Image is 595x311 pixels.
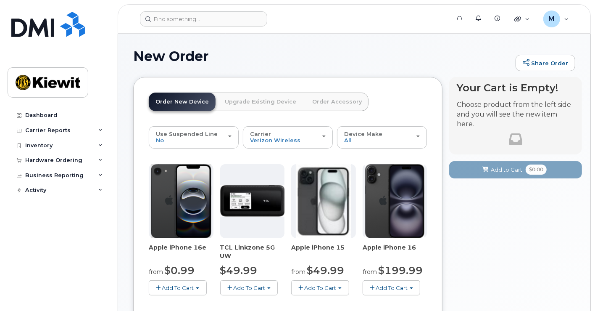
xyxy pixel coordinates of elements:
button: Add to Cart $0.00 [449,161,582,178]
small: from [291,268,305,276]
img: iphone16e.png [151,164,211,238]
a: Order New Device [149,93,216,111]
span: $0.99 [164,264,195,276]
small: from [149,268,163,276]
h4: Your Cart is Empty! [457,82,574,93]
span: $199.99 [378,264,423,276]
span: Verizon Wireless [250,137,300,144]
img: linkzone5g.png [220,185,285,216]
a: Share Order [516,55,575,72]
span: Carrier [250,130,271,137]
button: Add To Cart [291,280,349,295]
img: iphone_16_plus.png [365,164,424,238]
small: from [363,268,377,276]
span: Add To Cart [162,284,194,291]
button: Add To Cart [149,280,207,295]
span: All [344,137,352,144]
span: No [156,137,164,144]
h1: New Order [133,49,511,64]
a: Upgrade Existing Device [218,93,303,111]
span: $49.99 [307,264,344,276]
p: Choose product from the left side and you will see the new item here. [457,100,574,129]
button: Add To Cart [220,280,278,295]
button: Add To Cart [363,280,421,295]
span: Device Make [344,130,382,137]
span: Add To Cart [376,284,408,291]
span: Use Suspended Line [156,130,218,137]
button: Device Make All [337,126,427,148]
div: TCL Linkzone 5G UW [220,243,285,260]
div: Apple iPhone 16 [363,243,427,260]
img: iphone15.jpg [296,164,352,238]
span: $0.00 [526,165,547,175]
a: Order Accessory [305,93,369,111]
span: Add to Cart [491,166,522,174]
div: Apple iPhone 15 [291,243,356,260]
button: Carrier Verizon Wireless [243,126,333,148]
button: Use Suspended Line No [149,126,239,148]
span: Add To Cart [233,284,265,291]
span: Add To Cart [304,284,336,291]
div: Apple iPhone 16e [149,243,213,260]
iframe: Messenger Launcher [558,274,589,305]
span: $49.99 [220,264,258,276]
